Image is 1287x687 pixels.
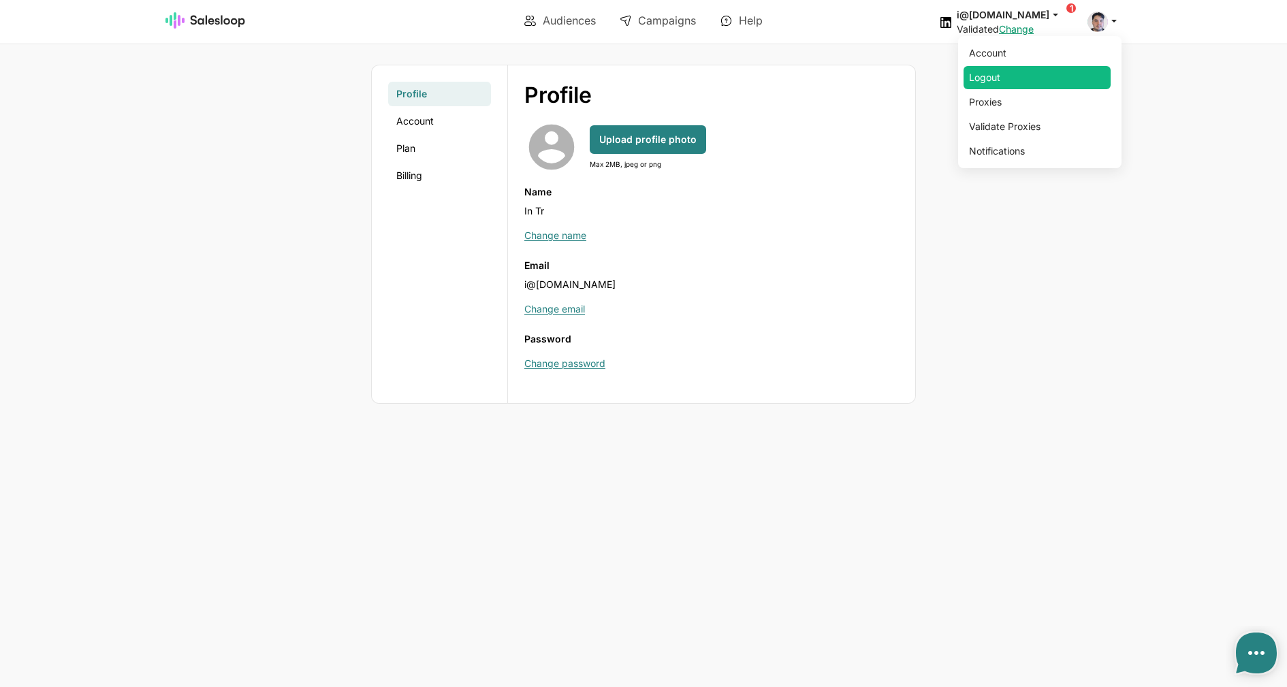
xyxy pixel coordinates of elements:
a: Validate Proxies [964,115,1111,138]
label: Email [524,259,899,272]
img: Salesloop [165,12,246,29]
button: Upload profile photo [590,125,706,154]
span: i@[DOMAIN_NAME] [524,278,616,290]
a: Change email [524,303,585,315]
div: Validated [957,23,1071,35]
label: Password [524,332,899,346]
h1: Profile [524,82,861,109]
a: Notifications [964,140,1111,163]
a: Change password [524,357,605,369]
a: Audiences [515,9,605,32]
a: Change name [524,229,586,241]
a: Billing [388,163,491,188]
div: Max 2MB, jpeg or png [590,159,706,169]
span: Upload profile photo [599,133,697,146]
label: Name [524,185,899,199]
button: i@[DOMAIN_NAME] [957,8,1071,21]
a: Change [999,23,1034,35]
a: Account [964,42,1111,65]
span: In Tr [524,205,544,217]
i: account_circle [524,140,579,154]
a: Help [711,9,772,32]
a: Account [388,109,491,133]
a: Profile [388,82,491,106]
a: Logout [964,66,1111,89]
a: Proxies [964,91,1111,114]
a: Campaigns [610,9,705,32]
a: Plan [388,136,491,161]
